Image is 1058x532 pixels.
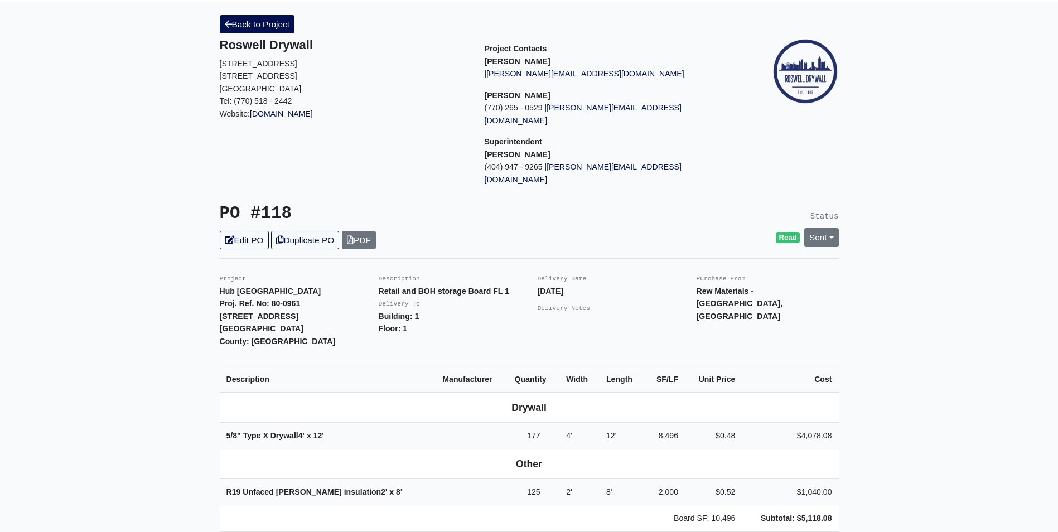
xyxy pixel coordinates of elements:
p: [GEOGRAPHIC_DATA] [220,83,468,95]
a: PDF [342,231,376,249]
th: Length [600,366,645,393]
th: Description [220,366,436,393]
p: | [485,67,733,80]
span: 12' [313,431,324,440]
strong: [DATE] [538,287,564,296]
span: 8' [606,487,612,496]
td: 177 [508,423,560,449]
strong: [PERSON_NAME] [485,57,550,66]
strong: County: [GEOGRAPHIC_DATA] [220,337,336,346]
span: Read [776,232,800,243]
strong: Building: 1 [379,312,419,321]
span: 2' [381,487,387,496]
strong: [PERSON_NAME] [485,91,550,100]
a: Edit PO [220,231,269,249]
td: 2,000 [645,478,685,505]
p: Tel: (770) 518 - 2442 [220,95,468,108]
th: Manufacturer [436,366,508,393]
strong: 5/8" Type X Drywall [226,431,324,440]
p: Rew Materials - [GEOGRAPHIC_DATA], [GEOGRAPHIC_DATA] [697,285,839,323]
span: 4' [298,431,305,440]
small: Delivery Notes [538,305,591,312]
p: (404) 947 - 9265 | [485,161,733,186]
td: Subtotal: $5,118.08 [742,505,838,532]
td: $4,078.08 [742,423,838,449]
td: $1,040.00 [742,478,838,505]
td: $0.52 [685,478,742,505]
span: x [307,431,311,440]
b: Drywall [511,402,547,413]
strong: Floor: 1 [379,324,408,333]
small: Purchase From [697,275,746,282]
p: [STREET_ADDRESS] [220,57,468,70]
span: 12' [606,431,616,440]
small: Delivery To [379,301,420,307]
span: x [389,487,394,496]
a: [DOMAIN_NAME] [250,109,313,118]
span: Project Contacts [485,44,547,53]
td: $0.48 [685,423,742,449]
td: 125 [508,478,560,505]
small: Project [220,275,246,282]
small: Description [379,275,420,282]
a: Duplicate PO [271,231,339,249]
a: Back to Project [220,15,295,33]
p: [STREET_ADDRESS] [220,70,468,83]
strong: Retail and BOH storage Board FL 1 [379,287,509,296]
b: Other [516,458,542,470]
p: (770) 265 - 0529 | [485,101,733,127]
td: 8,496 [645,423,685,449]
th: Quantity [508,366,560,393]
strong: [STREET_ADDRESS] [220,312,299,321]
div: Website: [220,38,468,120]
small: Status [810,212,839,221]
a: Sent [804,228,839,246]
a: [PERSON_NAME][EMAIL_ADDRESS][DOMAIN_NAME] [485,162,682,184]
strong: [GEOGRAPHIC_DATA] [220,324,303,333]
strong: Proj. Ref. No: 80-0961 [220,299,301,308]
h3: PO #118 [220,204,521,224]
small: Delivery Date [538,275,587,282]
strong: R19 Unfaced [PERSON_NAME] insulation [226,487,403,496]
strong: [PERSON_NAME] [485,150,550,159]
h5: Roswell Drywall [220,38,468,52]
strong: Hub [GEOGRAPHIC_DATA] [220,287,321,296]
span: 2' [566,487,572,496]
a: [PERSON_NAME][EMAIL_ADDRESS][DOMAIN_NAME] [485,103,682,125]
a: [PERSON_NAME][EMAIL_ADDRESS][DOMAIN_NAME] [486,69,684,78]
th: Unit Price [685,366,742,393]
th: Width [559,366,600,393]
th: Cost [742,366,838,393]
span: 4' [566,431,572,440]
span: Board SF: 10,496 [674,514,735,523]
th: SF/LF [645,366,685,393]
span: 8' [396,487,402,496]
span: Superintendent [485,137,542,146]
